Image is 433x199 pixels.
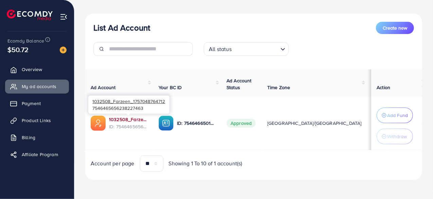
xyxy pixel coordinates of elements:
a: My ad accounts [5,80,69,93]
a: Billing [5,131,69,144]
img: ic-ba-acc.ded83a64.svg [159,116,174,131]
a: Payment [5,97,69,110]
button: Withdraw [377,129,413,144]
img: logo [7,10,53,20]
p: Withdraw [387,132,407,140]
p: ID: 7546466501210669072 [177,119,216,127]
span: Approved [227,119,256,128]
a: Overview [5,63,69,76]
span: Ad Account [91,84,116,91]
span: Payment [22,100,41,107]
img: image [60,47,67,53]
span: Ad Account Status [227,77,252,91]
img: menu [60,13,68,21]
span: Your BC ID [159,84,182,91]
span: My ad accounts [22,83,56,90]
input: Search for option [234,43,278,54]
span: Create new [383,24,407,31]
div: 7546465656238227463 [88,96,169,114]
span: Product Links [22,117,51,124]
span: Ecomdy Balance [7,37,44,44]
a: 1032508_Farzeen_1757048764712 [109,116,148,123]
span: Overview [22,66,42,73]
h3: List Ad Account [93,23,150,33]
span: Showing 1 To 10 of 1 account(s) [169,160,242,167]
p: Add Fund [387,111,408,119]
span: Time Zone [267,84,290,91]
div: Search for option [204,42,289,56]
span: Account per page [91,160,134,167]
a: Affiliate Program [5,148,69,161]
span: Affiliate Program [22,151,58,158]
span: Action [377,84,390,91]
span: ID: 7546465656238227463 [109,123,148,130]
button: Add Fund [377,107,413,123]
button: Create new [376,22,414,34]
span: Billing [22,134,35,141]
span: $50.72 [7,45,29,54]
a: Product Links [5,114,69,127]
span: All status [208,44,233,54]
span: [GEOGRAPHIC_DATA]/[GEOGRAPHIC_DATA] [267,120,362,127]
span: 1032508_Farzeen_1757048764712 [92,98,165,104]
img: ic-ads-acc.e4c84228.svg [91,116,106,131]
iframe: Chat [404,168,428,194]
